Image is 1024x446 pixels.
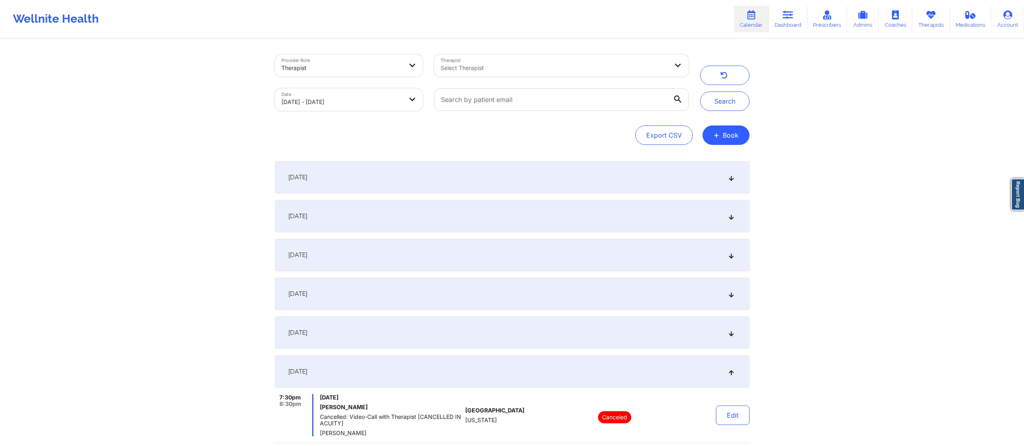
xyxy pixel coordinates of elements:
[847,6,879,32] a: Admins
[288,367,307,376] span: [DATE]
[703,125,749,145] button: +Book
[279,401,301,407] span: 8:30pm
[281,59,403,77] div: Therapist
[320,404,462,410] h6: [PERSON_NAME]
[320,394,462,401] span: [DATE]
[279,394,301,401] span: 7:30pm
[879,6,912,32] a: Coaches
[716,406,749,425] button: Edit
[912,6,950,32] a: Therapists
[769,6,807,32] a: Dashboard
[288,290,307,298] span: [DATE]
[288,173,307,181] span: [DATE]
[1011,178,1024,210] a: Report Bug
[465,417,497,423] span: [US_STATE]
[320,414,462,427] span: Cancelled: Video-Call with Therapist [CANCELLED IN ACUITY]
[713,133,720,137] span: +
[635,125,693,145] button: Export CSV
[598,411,631,423] p: Canceled
[434,88,688,111] input: Search by patient email
[281,93,403,111] div: [DATE] - [DATE]
[288,329,307,337] span: [DATE]
[288,251,307,259] span: [DATE]
[807,6,847,32] a: Prescribers
[950,6,992,32] a: Medications
[320,430,462,436] span: [PERSON_NAME]
[734,6,769,32] a: Calendar
[465,407,524,414] span: [GEOGRAPHIC_DATA]
[288,212,307,220] span: [DATE]
[700,91,749,111] button: Search
[991,6,1024,32] a: Account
